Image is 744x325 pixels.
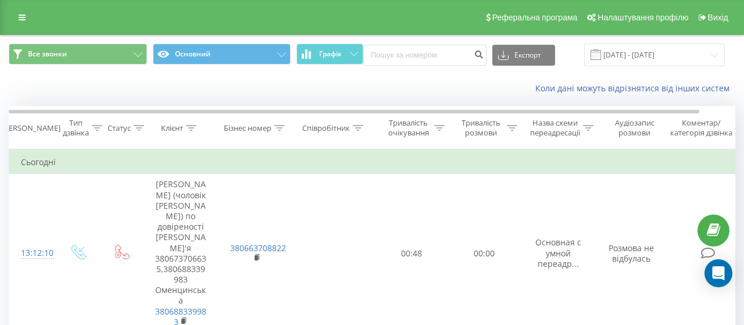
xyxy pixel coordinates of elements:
[606,118,663,138] div: Аудіозапис розмови
[302,123,350,133] div: Співробітник
[21,242,44,265] div: 13:12:10
[230,242,286,253] a: 380663708822
[704,259,732,287] div: Open Intercom Messenger
[667,118,735,138] div: Коментар/категорія дзвінка
[492,13,578,22] span: Реферальна програма
[161,123,183,133] div: Клієнт
[385,118,431,138] div: Тривалість очікування
[296,44,363,65] button: Графік
[535,237,581,269] span: Основная с умной переадр...
[153,44,291,65] button: Основний
[708,13,728,22] span: Вихід
[530,118,580,138] div: Назва схеми переадресації
[224,123,271,133] div: Бізнес номер
[363,45,487,66] input: Пошук за номером
[108,123,131,133] div: Статус
[2,123,60,133] div: [PERSON_NAME]
[63,118,89,138] div: Тип дзвінка
[319,50,342,58] span: Графік
[609,242,654,264] span: Розмова не відбулась
[458,118,504,138] div: Тривалість розмови
[9,44,147,65] button: Все звонки
[28,49,67,59] span: Все звонки
[492,45,555,66] button: Експорт
[598,13,688,22] span: Налаштування профілю
[535,83,735,94] a: Коли дані можуть відрізнятися вiд інших систем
